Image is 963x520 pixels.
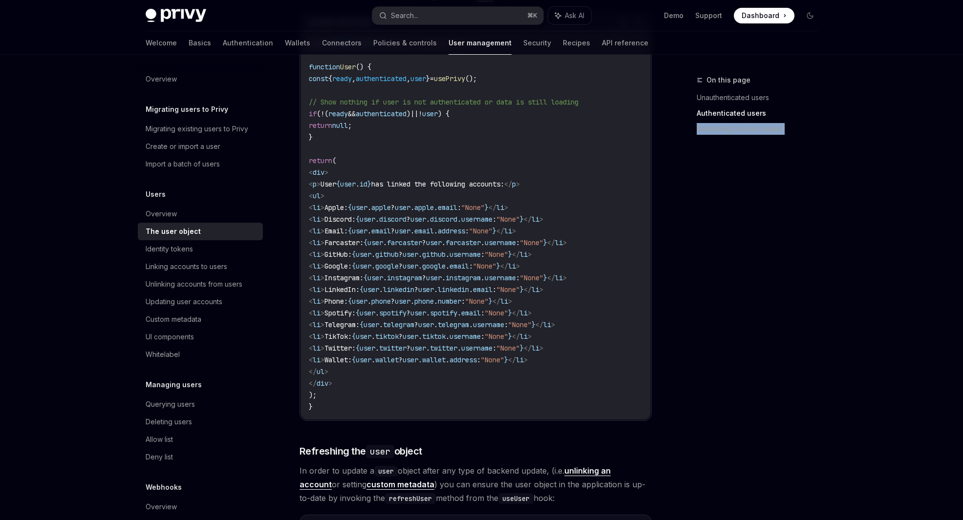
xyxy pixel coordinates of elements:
[434,227,438,235] span: .
[309,215,313,224] span: <
[356,180,360,188] span: .
[387,273,422,282] span: instagram
[309,168,313,177] span: <
[324,238,364,247] span: Farcaster:
[438,203,457,212] span: email
[348,121,352,130] span: ;
[414,297,434,306] span: phone
[442,238,446,247] span: .
[138,155,263,173] a: Import a batch of users
[548,7,591,24] button: Ask AI
[426,74,430,83] span: }
[438,285,469,294] span: linkedin
[146,104,228,115] h5: Migrating users to Privy
[309,98,578,106] span: // Show nothing if user is not authenticated or data is still loading
[379,215,407,224] span: discord
[356,109,407,118] span: authenticated
[309,285,313,294] span: <
[520,285,524,294] span: }
[324,285,360,294] span: LinkedIn:
[446,262,449,270] span: .
[336,180,340,188] span: {
[340,180,356,188] span: user
[367,180,371,188] span: }
[403,262,418,270] span: user
[422,273,426,282] span: ?
[496,262,500,270] span: }
[543,238,547,247] span: }
[508,297,512,306] span: >
[313,309,321,317] span: li
[352,250,356,259] span: {
[309,109,317,118] span: if
[138,498,263,516] a: Overview
[485,203,489,212] span: }
[399,262,403,270] span: ?
[496,215,520,224] span: "None"
[742,11,779,21] span: Dashboard
[391,297,395,306] span: ?
[414,285,418,294] span: ?
[348,109,356,118] span: &&
[395,297,410,306] span: user
[223,31,273,55] a: Authentication
[328,109,348,118] span: ready
[449,250,481,259] span: username
[138,240,263,258] a: Identity tokens
[414,227,434,235] span: email
[146,349,180,360] div: Whitelabel
[547,273,555,282] span: </
[321,285,324,294] span: >
[414,203,434,212] span: apple
[138,293,263,311] a: Updating user accounts
[309,262,313,270] span: <
[422,262,446,270] span: google
[383,238,387,247] span: .
[528,250,532,259] span: >
[321,262,324,270] span: >
[324,215,356,224] span: Discord:
[461,297,465,306] span: :
[407,215,410,224] span: ?
[321,250,324,259] span: >
[422,250,446,259] span: github
[146,208,177,220] div: Overview
[356,215,360,224] span: {
[391,10,418,21] div: Search...
[563,238,567,247] span: >
[356,262,371,270] span: user
[469,262,473,270] span: :
[434,74,465,83] span: usePrivy
[138,205,263,223] a: Overview
[438,109,449,118] span: ) {
[321,273,324,282] span: >
[360,285,364,294] span: {
[524,285,532,294] span: </
[309,297,313,306] span: <
[438,297,461,306] span: number
[371,227,391,235] span: email
[138,258,263,275] a: Linking accounts to users
[313,273,321,282] span: li
[138,138,263,155] a: Create or import a user
[697,121,826,137] a: Refreshing the user object
[520,215,524,224] span: }
[309,156,332,165] span: return
[356,250,371,259] span: user
[352,297,367,306] span: user
[324,168,328,177] span: >
[457,215,461,224] span: .
[539,285,543,294] span: >
[309,62,340,71] span: function
[449,31,512,55] a: User management
[697,90,826,105] a: Unauthenticated users
[430,215,457,224] span: discord
[364,238,367,247] span: {
[321,215,324,224] span: >
[324,109,328,118] span: (
[403,250,418,259] span: user
[485,250,508,259] span: "None"
[332,121,348,130] span: null
[138,395,263,413] a: Querying users
[516,180,520,188] span: >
